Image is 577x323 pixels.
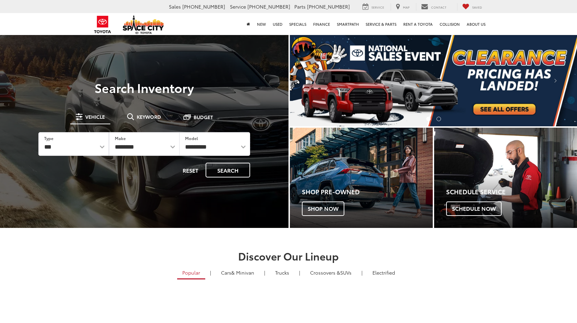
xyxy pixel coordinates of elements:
section: Carousel section with vehicle pictures - may contain disclaimers. [290,34,577,126]
a: Rent a Toyota [400,13,436,35]
span: [PHONE_NUMBER] [247,3,290,10]
a: Finance [310,13,333,35]
a: Home [243,13,254,35]
a: Map [391,3,415,11]
span: Map [403,5,409,9]
span: & Minivan [231,269,254,276]
a: Schedule Service Schedule Now [434,128,577,228]
a: New [254,13,269,35]
span: [PHONE_NUMBER] [182,3,225,10]
span: Contact [431,5,446,9]
a: Used [269,13,286,35]
a: Electrified [367,267,400,278]
h3: Search Inventory [29,81,260,94]
h2: Discover Our Lineup [47,250,530,262]
h4: Schedule Service [446,188,577,195]
span: Parts [294,3,306,10]
a: Service & Parts [362,13,400,35]
button: Reset [177,163,204,177]
label: Type [44,135,53,141]
span: Saved [472,5,482,9]
div: carousel slide number 1 of 2 [290,34,577,126]
a: About Us [463,13,489,35]
a: Specials [286,13,310,35]
img: Clearance Pricing Has Landed [290,34,577,126]
li: | [262,269,267,276]
a: Shop Pre-Owned Shop Now [290,128,433,228]
a: Collision [436,13,463,35]
li: | [208,269,213,276]
a: Popular [177,267,205,279]
div: Toyota [290,128,433,228]
img: Toyota [90,13,115,36]
li: Go to slide number 1. [426,117,431,121]
a: Cars [216,267,259,278]
span: Budget [194,115,213,119]
a: Contact [416,3,452,11]
span: Schedule Now [446,201,502,216]
h4: Shop Pre-Owned [302,188,433,195]
a: Service [357,3,389,11]
span: Service [230,3,246,10]
a: My Saved Vehicles [457,3,487,11]
button: Click to view next picture. [534,48,577,113]
span: Sales [169,3,181,10]
li: Go to slide number 2. [437,117,441,121]
span: Keyword [137,114,161,119]
li: | [360,269,364,276]
a: Trucks [270,267,294,278]
img: Space City Toyota [123,15,164,34]
a: SUVs [305,267,357,278]
button: Click to view previous picture. [290,48,333,113]
span: [PHONE_NUMBER] [307,3,350,10]
span: Service [371,5,384,9]
label: Make [115,135,126,141]
span: Shop Now [302,201,344,216]
li: | [297,269,302,276]
a: SmartPath [333,13,362,35]
span: Crossovers & [310,269,340,276]
span: Vehicle [85,114,105,119]
label: Model [185,135,198,141]
button: Search [206,163,250,177]
div: Toyota [434,128,577,228]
